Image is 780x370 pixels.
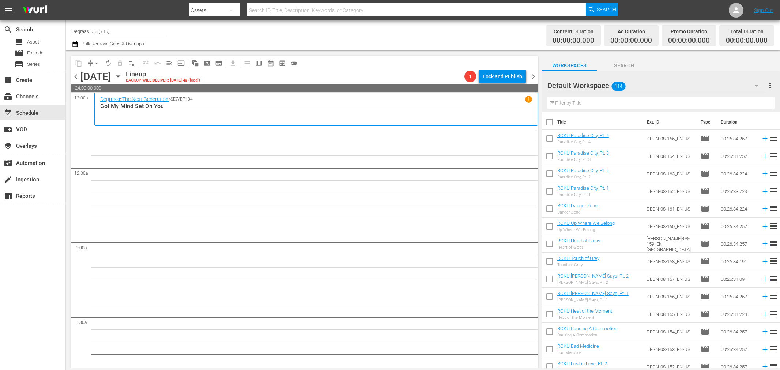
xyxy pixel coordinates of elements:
svg: Add to Schedule [761,222,769,230]
span: 1 [464,73,476,79]
span: reorder [769,274,778,283]
span: Create Series Block [213,57,225,69]
span: reorder [769,204,778,213]
div: Ad Duration [610,26,652,37]
td: DEGN-08-158_EN-US [644,253,698,270]
th: Duration [716,112,760,132]
div: Total Duration [726,26,768,37]
span: chevron_left [71,72,80,81]
span: Episode [701,222,709,231]
span: Search [4,25,12,34]
span: Create Search Block [201,57,213,69]
div: Heart of Glass [557,245,600,250]
span: Schedule [4,109,12,117]
td: 00:26:34.257 [718,218,758,235]
a: ROKU [PERSON_NAME] Says, Pt. 2 [557,273,629,279]
a: Sign Out [754,7,773,13]
span: 24:00:00.000 [71,84,538,92]
span: Remove Gaps & Overlaps [84,57,102,69]
span: VOD [4,125,12,134]
div: Touch of Grey [557,263,599,267]
span: Create [4,76,12,84]
div: Bad Medicine [557,350,599,355]
div: [PERSON_NAME] Says, Pt. 1 [557,298,629,302]
img: ans4CAIJ8jUAAAAAAAAAAAAAAAAAAAAAAAAgQb4GAAAAAAAAAAAAAAAAAAAAAAAAJMjXAAAAAAAAAAAAAAAAAAAAAAAAgAT5G... [18,2,53,19]
a: ROKU Touch of Grey [557,256,599,261]
div: Content Duration [553,26,594,37]
span: Update Metadata from Key Asset [175,57,187,69]
td: 00:26:34.257 [718,147,758,165]
span: arrow_drop_down [93,60,100,67]
div: Danger Zone [557,210,598,215]
svg: Add to Schedule [761,328,769,336]
div: Promo Duration [668,26,710,37]
p: SE7 / [170,97,180,102]
th: Type [696,112,716,132]
a: ROKU [PERSON_NAME] Says, Pt. 1 [557,291,629,296]
td: 00:26:34.257 [718,235,758,253]
span: Search [597,61,652,70]
p: 1 [527,97,530,102]
span: Automation [4,159,12,167]
a: ROKU Paradise City, Pt. 2 [557,168,609,173]
span: Episode [15,49,23,58]
span: compress [87,60,94,67]
a: ROKU Danger Zone [557,203,598,208]
span: Episode [701,257,709,266]
svg: Add to Schedule [761,240,769,248]
a: ROKU Paradise City, Pt. 1 [557,185,609,191]
svg: Add to Schedule [761,275,769,283]
span: Episode [701,275,709,283]
span: Episode [701,310,709,318]
span: Fill episodes with ad slates [163,57,175,69]
td: DEGN-08-154_EN-US [644,323,698,340]
div: Lock and Publish [483,70,522,83]
span: auto_awesome_motion_outlined [192,60,199,67]
a: ROKU Up Where We Belong [557,220,615,226]
a: ROKU Lost in Love, Pt. 2 [557,361,607,366]
td: [PERSON_NAME]-08-159_EN-[GEOGRAPHIC_DATA] [644,235,698,253]
td: 00:26:34.257 [718,288,758,305]
span: Loop Content [102,57,114,69]
div: [DATE] [80,71,111,83]
span: Overlays [4,141,12,150]
svg: Add to Schedule [761,310,769,318]
span: reorder [769,309,778,318]
span: toggle_off [290,60,298,67]
span: Episode [701,134,709,143]
svg: Add to Schedule [761,152,769,160]
span: Copy Lineup [73,57,84,69]
span: Episode [701,345,709,354]
span: pageview_outlined [203,60,211,67]
a: ROKU Paradise City, Pt. 4 [557,133,609,138]
a: ROKU Bad Medicine [557,343,599,349]
span: Select an event to delete [114,57,126,69]
span: Month Calendar View [265,57,276,69]
span: Series [15,60,23,69]
span: reorder [769,134,778,143]
a: ROKU Causing A Commotion [557,326,617,331]
td: 00:26:34.257 [718,130,758,147]
td: DEGN-08-163_EN-US [644,165,698,182]
td: 00:26:34.257 [718,323,758,340]
a: ROKU Paradise City, Pt. 3 [557,150,609,156]
div: Causing A Commotion [557,333,617,337]
div: Lineup [126,70,200,78]
span: reorder [769,327,778,336]
span: reorder [769,292,778,301]
span: Episode [701,169,709,178]
span: Workspaces [542,61,597,70]
div: [PERSON_NAME] Says, Pt. 2 [557,280,629,285]
span: create [4,175,12,184]
span: Revert to Primary Episode [152,57,163,69]
span: calendar_view_week_outlined [255,60,263,67]
th: Title [557,112,643,132]
span: Episode [701,292,709,301]
svg: Add to Schedule [761,170,769,178]
span: menu [4,6,13,15]
a: ROKU Heart of Glass [557,238,600,243]
span: 114 [611,79,625,94]
td: 00:26:34.224 [718,165,758,182]
span: reorder [769,169,778,178]
td: DEGN-08-164_EN-US [644,147,698,165]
